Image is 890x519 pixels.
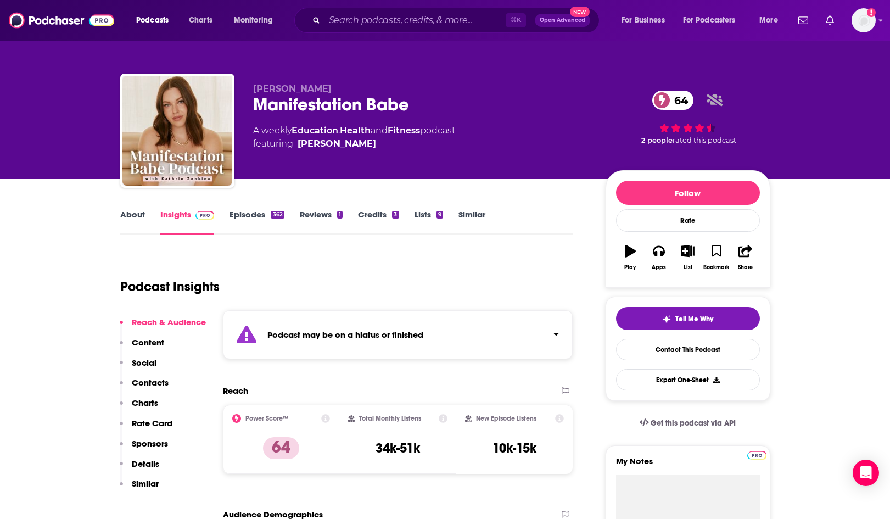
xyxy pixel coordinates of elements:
p: Social [132,358,156,368]
button: Sponsors [120,438,168,459]
img: User Profile [852,8,876,32]
img: Podchaser Pro [195,211,215,220]
div: 1 [337,211,343,219]
a: Education [292,125,338,136]
button: Contacts [120,377,169,398]
div: Rate [616,209,760,232]
button: Apps [645,238,673,277]
span: featuring [253,137,455,150]
button: Share [731,238,759,277]
div: [PERSON_NAME] [298,137,376,150]
a: Credits3 [358,209,399,235]
h2: Power Score™ [245,415,288,422]
section: Click to expand status details [223,310,573,359]
img: Podchaser - Follow, Share and Rate Podcasts [9,10,114,31]
button: Social [120,358,156,378]
p: Sponsors [132,438,168,449]
span: For Podcasters [683,13,736,28]
button: Rate Card [120,418,172,438]
button: Export One-Sheet [616,369,760,390]
a: About [120,209,145,235]
button: Charts [120,398,158,418]
p: Rate Card [132,418,172,428]
p: 64 [263,437,299,459]
a: Health [340,125,371,136]
div: Play [624,264,636,271]
button: List [673,238,702,277]
button: Show profile menu [852,8,876,32]
a: Pro website [747,449,766,460]
button: tell me why sparkleTell Me Why [616,307,760,330]
a: Lists9 [415,209,443,235]
span: More [759,13,778,28]
span: Get this podcast via API [651,418,736,428]
div: Open Intercom Messenger [853,460,879,486]
p: Similar [132,478,159,489]
a: Contact This Podcast [616,339,760,360]
button: Similar [120,478,159,499]
span: For Business [622,13,665,28]
a: Episodes362 [230,209,284,235]
div: List [684,264,692,271]
span: Podcasts [136,13,169,28]
span: Monitoring [234,13,273,28]
div: Apps [652,264,666,271]
div: 9 [436,211,443,219]
div: 3 [392,211,399,219]
div: 64 2 peoplerated this podcast [606,83,770,152]
button: Reach & Audience [120,317,206,337]
span: Charts [189,13,212,28]
h3: 34k-51k [376,440,420,456]
button: Follow [616,181,760,205]
a: Fitness [388,125,420,136]
span: rated this podcast [673,136,736,144]
button: Content [120,337,164,358]
p: Reach & Audience [132,317,206,327]
h2: New Episode Listens [476,415,536,422]
a: 64 [652,91,693,110]
img: Podchaser Pro [747,451,766,460]
button: open menu [614,12,679,29]
p: Charts [132,398,158,408]
div: Bookmark [703,264,729,271]
a: Charts [182,12,219,29]
p: Content [132,337,164,348]
button: open menu [226,12,287,29]
strong: Podcast may be on a hiatus or finished [267,330,423,340]
h1: Podcast Insights [120,278,220,295]
span: [PERSON_NAME] [253,83,332,94]
button: Play [616,238,645,277]
div: 362 [271,211,284,219]
div: A weekly podcast [253,124,455,150]
img: Manifestation Babe [122,76,232,186]
h3: 10k-15k [492,440,536,456]
p: Contacts [132,377,169,388]
span: 2 people [641,136,673,144]
button: Open AdvancedNew [535,14,590,27]
span: Tell Me Why [675,315,713,323]
p: Details [132,459,159,469]
input: Search podcasts, credits, & more... [324,12,506,29]
span: Open Advanced [540,18,585,23]
a: Show notifications dropdown [821,11,838,30]
span: Logged in as sarahhallprinc [852,8,876,32]
button: open menu [128,12,183,29]
a: Show notifications dropdown [794,11,813,30]
span: New [570,7,590,17]
div: Search podcasts, credits, & more... [305,8,610,33]
span: and [371,125,388,136]
button: open menu [676,12,752,29]
svg: Add a profile image [867,8,876,17]
button: Details [120,459,159,479]
a: Similar [458,209,485,235]
img: tell me why sparkle [662,315,671,323]
span: , [338,125,340,136]
a: Reviews1 [300,209,343,235]
a: Get this podcast via API [631,410,745,437]
a: InsightsPodchaser Pro [160,209,215,235]
div: Share [738,264,753,271]
h2: Reach [223,386,248,396]
span: 64 [663,91,693,110]
label: My Notes [616,456,760,475]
